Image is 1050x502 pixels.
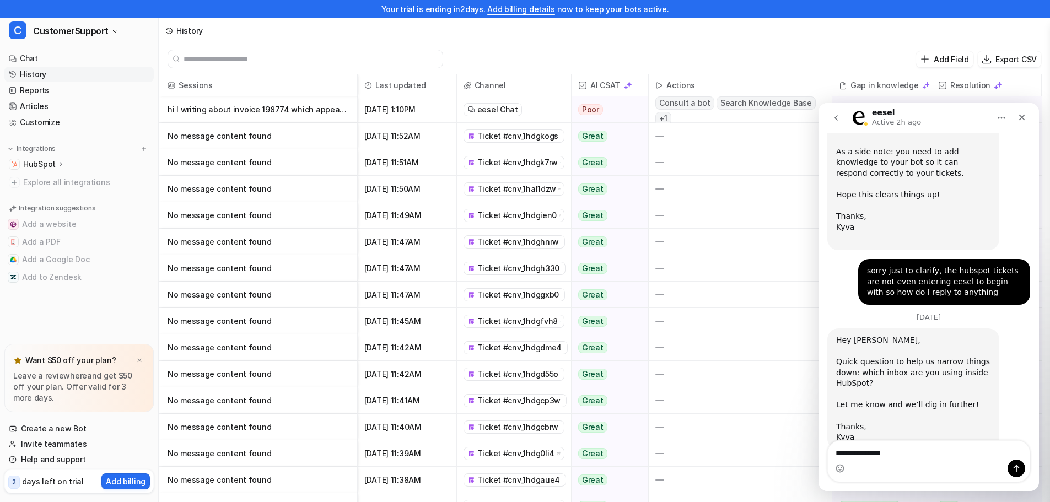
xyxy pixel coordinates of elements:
[467,132,475,140] img: front
[477,369,558,380] span: Ticket #cnv_1hdgd55o
[477,210,557,221] span: Ticket #cnv_1hdgien0
[578,131,607,142] span: Great
[168,202,348,229] p: No message content found
[467,238,475,246] img: front
[477,236,559,247] span: Ticket #cnv_1hdghnrw
[467,265,475,272] img: front
[916,51,973,67] button: Add Field
[467,316,561,327] a: Ticket #cnv_1hdgfvh8
[467,344,475,352] img: front
[362,123,452,149] span: [DATE] 11:52AM
[168,361,348,387] p: No message content found
[578,210,607,221] span: Great
[23,159,56,170] p: HubSpot
[477,395,561,406] span: Ticket #cnv_1hdgcp3w
[578,183,607,195] span: Great
[4,452,154,467] a: Help and support
[467,476,475,484] img: front
[19,203,95,213] p: Integration suggestions
[931,96,1032,123] button: No
[934,53,968,65] p: Add Field
[362,361,452,387] span: [DATE] 11:42AM
[467,370,475,378] img: front
[477,342,562,353] span: Ticket #cnv_1hdgdme4
[13,356,22,365] img: star
[572,282,642,308] button: Great
[362,149,452,176] span: [DATE] 11:51AM
[572,96,642,123] button: Poor
[837,74,927,96] div: Gap in knowledge
[578,422,607,433] span: Great
[168,387,348,414] p: No message content found
[23,174,149,191] span: Explore all integrations
[467,317,475,325] img: front
[362,96,452,123] span: [DATE] 1:10PM
[106,476,146,487] p: Add billing
[572,123,642,149] button: Great
[4,233,154,251] button: Add a PDFAdd a PDF
[576,74,644,96] span: AI CSAT
[168,467,348,493] p: No message content found
[467,104,518,115] a: eesel Chat
[477,104,518,115] span: eesel Chat
[168,176,348,202] p: No message content found
[168,282,348,308] p: No message content found
[362,255,452,282] span: [DATE] 11:47AM
[362,387,452,414] span: [DATE] 11:41AM
[578,263,607,274] span: Great
[70,371,87,380] a: here
[578,104,603,115] span: Poor
[477,474,560,485] span: Ticket #cnv_1hdgaue4
[578,157,607,168] span: Great
[4,67,154,82] a: History
[467,422,561,433] a: Ticket #cnv_1hdgcbrw
[168,229,348,255] p: No message content found
[4,99,154,114] a: Articles
[4,436,154,452] a: Invite teammates
[168,440,348,467] p: No message content found
[655,96,714,110] span: Consult a bot
[168,308,348,334] p: No message content found
[362,176,452,202] span: [DATE] 11:50AM
[467,448,561,459] a: Ticket #cnv_1hdg0li4
[477,131,558,142] span: Ticket #cnv_1hdgkogs
[4,51,154,66] a: Chat
[136,357,143,364] img: x
[362,440,452,467] span: [DATE] 11:39AM
[467,185,475,193] img: front
[467,236,561,247] a: Ticket #cnv_1hdghnrw
[12,477,16,487] p: 2
[461,74,567,96] span: Channel
[140,145,148,153] img: menu_add.svg
[4,115,154,130] a: Customize
[477,183,556,195] span: Ticket #cnv_1hal1dzw
[10,256,17,263] img: Add a Google Doc
[572,176,642,202] button: Great
[578,448,607,459] span: Great
[4,83,154,98] a: Reports
[4,251,154,268] button: Add a Google DocAdd a Google Doc
[978,51,1041,67] button: Export CSV
[467,159,475,166] img: front
[467,183,561,195] a: Ticket #cnv_1hal1dzw
[572,255,642,282] button: Great
[467,474,562,485] a: Ticket #cnv_1hdgaue4
[467,210,561,221] a: Ticket #cnv_1hdgien0
[9,21,26,39] span: C
[578,316,607,327] span: Great
[572,308,642,334] button: Great
[362,74,452,96] span: Last updated
[10,239,17,245] img: Add a PDF
[578,289,607,300] span: Great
